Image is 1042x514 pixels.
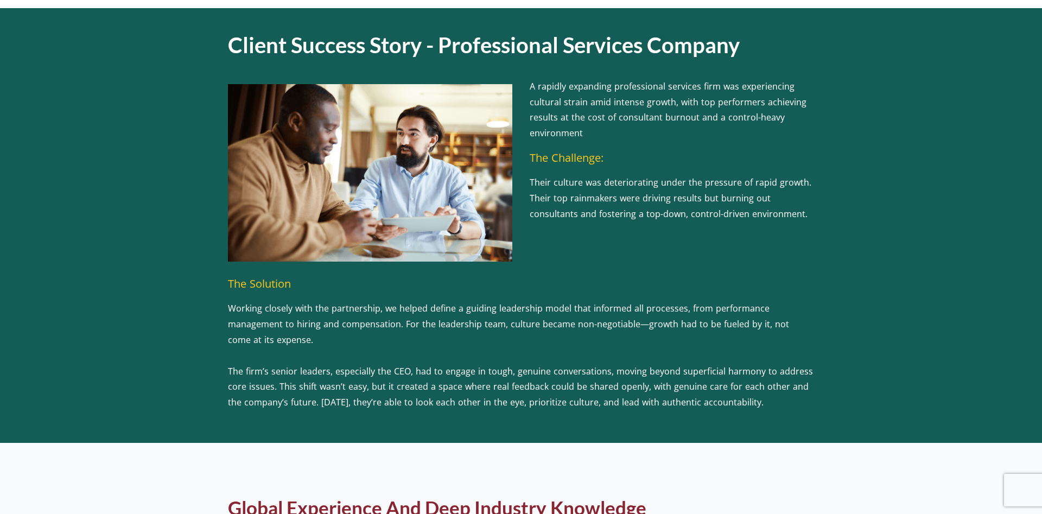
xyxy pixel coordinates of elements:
[530,79,814,141] div: A rapidly expanding professional services firm was experiencing cultural strain amid intense grow...
[530,152,603,164] h1: The Challenge:
[228,278,291,290] h1: The Solution
[530,175,814,221] div: Their culture was deteriorating under the pressure of rapid growth. Their top rainmakers were dri...
[228,301,814,410] div: Working closely with the partnership, we helped define a guiding leadership model that informed a...
[228,84,512,262] img: Tech-Align-Teams-Behind-Strategy.png
[228,33,740,57] h2: Client Success Story - Professional Services Company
